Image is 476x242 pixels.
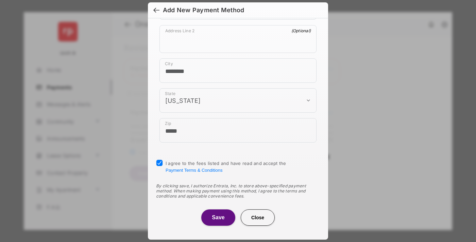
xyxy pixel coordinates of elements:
div: Add New Payment Method [163,6,244,14]
div: By clicking save, I authorize Entrata, Inc. to store above-specified payment method. When making ... [156,183,320,199]
div: payment_method_screening[postal_addresses][addressLine2] [159,25,317,53]
div: payment_method_screening[postal_addresses][postalCode] [159,118,317,143]
div: payment_method_screening[postal_addresses][locality] [159,58,317,83]
span: I agree to the fees listed and have read and accept the [166,161,286,173]
div: payment_method_screening[postal_addresses][administrativeArea] [159,88,317,113]
button: I agree to the fees listed and have read and accept the [166,168,222,173]
button: Close [241,209,275,226]
button: Save [201,209,235,226]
